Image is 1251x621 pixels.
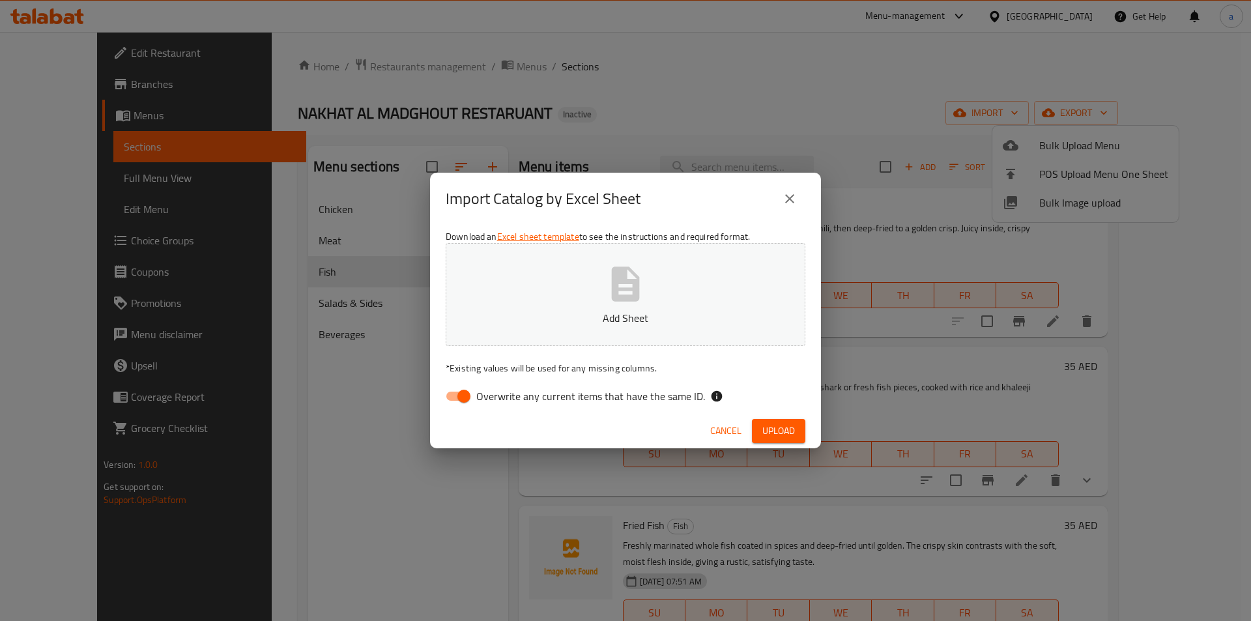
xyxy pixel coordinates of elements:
span: Overwrite any current items that have the same ID. [476,388,705,404]
a: Excel sheet template [497,228,579,245]
span: Cancel [710,423,741,439]
h2: Import Catalog by Excel Sheet [446,188,640,209]
button: Upload [752,419,805,443]
p: Add Sheet [466,310,785,326]
div: Download an to see the instructions and required format. [430,225,821,414]
button: Add Sheet [446,243,805,346]
svg: If the overwrite option isn't selected, then the items that match an existing ID will be ignored ... [710,390,723,403]
button: Cancel [705,419,747,443]
button: close [774,183,805,214]
span: Upload [762,423,795,439]
p: Existing values will be used for any missing columns. [446,362,805,375]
